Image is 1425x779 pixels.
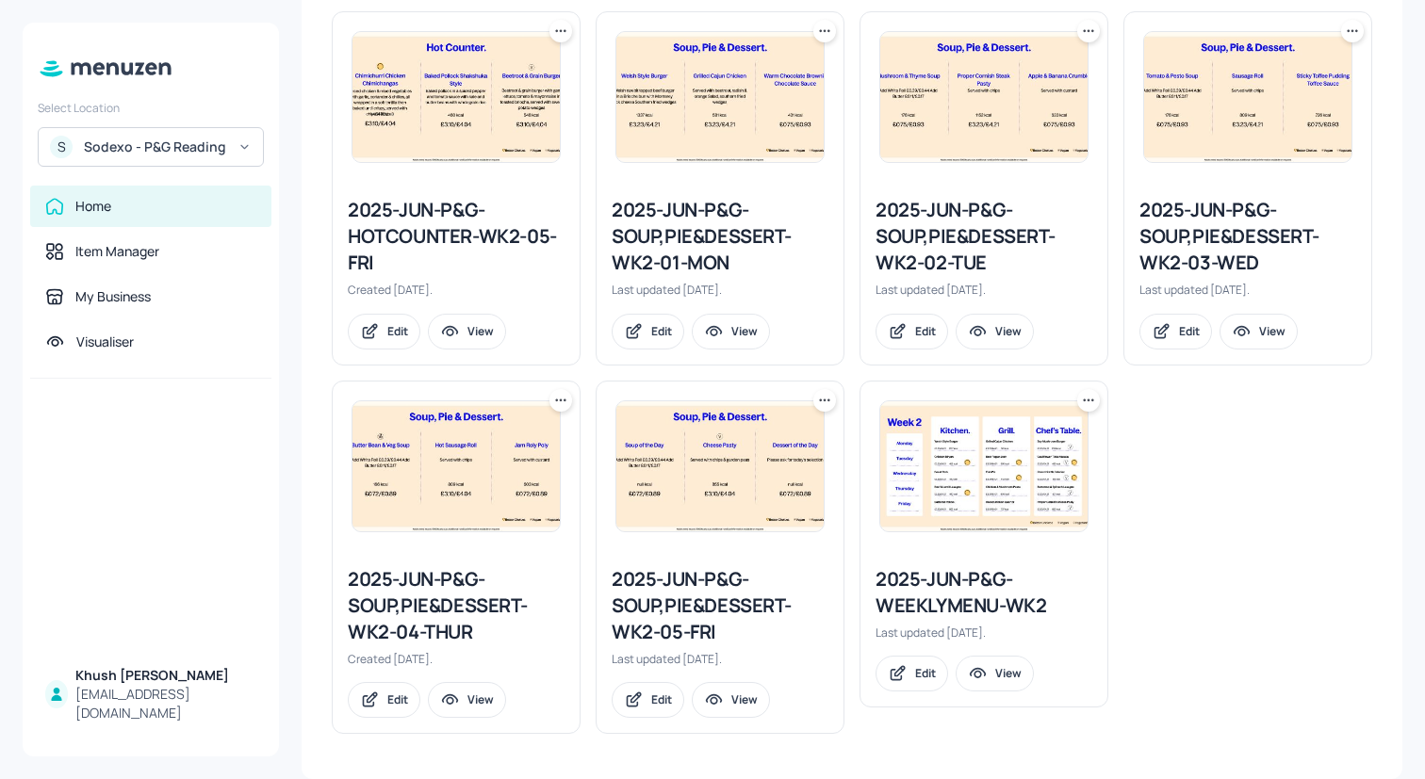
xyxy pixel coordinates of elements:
div: View [467,691,494,707]
img: 2025-09-17-1758122079731retd0sg7gi.jpeg [1144,32,1351,162]
div: Edit [387,323,408,339]
div: View [995,665,1022,681]
div: Home [75,197,111,216]
div: Edit [915,323,936,339]
div: Created [DATE]. [348,651,565,667]
div: My Business [75,287,151,306]
div: Last updated [DATE]. [612,651,828,667]
img: 2025-10-06-1759742511795dcc4uupedwm.jpeg [880,401,1088,531]
div: 2025-JUN-P&G-SOUP,PIE&DESSERT-WK2-05-FRI [612,566,828,645]
div: 2025-JUN-P&G-SOUP,PIE&DESSERT-WK2-02-TUE [876,197,1092,276]
div: View [731,323,758,339]
div: Edit [1179,323,1200,339]
div: View [731,691,758,707]
div: Last updated [DATE]. [876,625,1092,641]
div: Visualiser [76,333,134,351]
div: 2025-JUN-P&G-WEEKLYMENU-WK2 [876,566,1092,619]
div: Created [DATE]. [348,282,565,298]
img: 2025-05-19-1747663521196fi62lr3cnl.jpeg [352,32,560,162]
div: Select Location [38,100,264,116]
img: 2025-05-27-1748361607747sdzg3szmogs.jpeg [616,401,824,531]
div: 2025-JUN-P&G-HOTCOUNTER-WK2-05-FRI [348,197,565,276]
div: S [50,136,73,158]
div: Khush [PERSON_NAME] [75,666,256,685]
div: 2025-JUN-P&G-SOUP,PIE&DESSERT-WK2-03-WED [1139,197,1356,276]
div: View [467,323,494,339]
div: 2025-JUN-P&G-SOUP,PIE&DESSERT-WK2-04-THUR [348,566,565,645]
div: Edit [651,691,672,707]
div: Last updated [DATE]. [1139,282,1356,298]
div: Last updated [DATE]. [876,282,1092,298]
img: 2025-09-17-17581218732154u11rbgesut.jpeg [880,32,1088,162]
div: View [995,323,1022,339]
div: Edit [915,665,936,681]
div: Sodexo - P&G Reading [84,138,226,156]
div: Last updated [DATE]. [612,282,828,298]
div: View [1259,323,1286,339]
img: 2025-05-19-1747656973058lt71nktjhk.jpeg [352,401,560,531]
img: 2025-09-17-17581202675189spz7ab1wpf.jpeg [616,32,824,162]
div: Item Manager [75,242,159,261]
div: Edit [387,691,408,707]
div: [EMAIL_ADDRESS][DOMAIN_NAME] [75,685,256,722]
div: 2025-JUN-P&G-SOUP,PIE&DESSERT-WK2-01-MON [612,197,828,276]
div: Edit [651,323,672,339]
